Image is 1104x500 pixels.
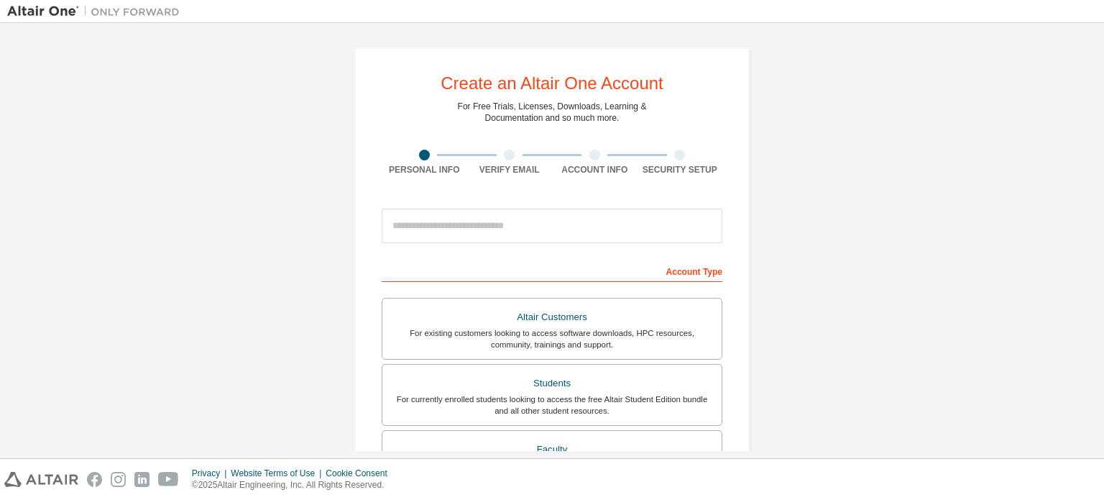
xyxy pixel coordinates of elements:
div: Privacy [192,468,231,479]
div: Cookie Consent [326,468,395,479]
div: Account Info [552,164,638,176]
div: Faculty [391,440,713,460]
img: youtube.svg [158,472,179,487]
div: For Free Trials, Licenses, Downloads, Learning & Documentation and so much more. [458,101,647,124]
div: For currently enrolled students looking to access the free Altair Student Edition bundle and all ... [391,394,713,417]
div: Create an Altair One Account [441,75,663,92]
p: © 2025 Altair Engineering, Inc. All Rights Reserved. [192,479,396,491]
img: Altair One [7,4,187,19]
img: altair_logo.svg [4,472,78,487]
div: Verify Email [467,164,553,176]
div: For existing customers looking to access software downloads, HPC resources, community, trainings ... [391,327,713,350]
div: Website Terms of Use [231,468,326,479]
div: Security Setup [638,164,723,176]
div: Altair Customers [391,307,713,327]
div: Personal Info [382,164,467,176]
img: instagram.svg [111,472,126,487]
img: linkedin.svg [134,472,149,487]
img: facebook.svg [87,472,102,487]
div: Account Type [382,259,722,282]
div: Students [391,373,713,394]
